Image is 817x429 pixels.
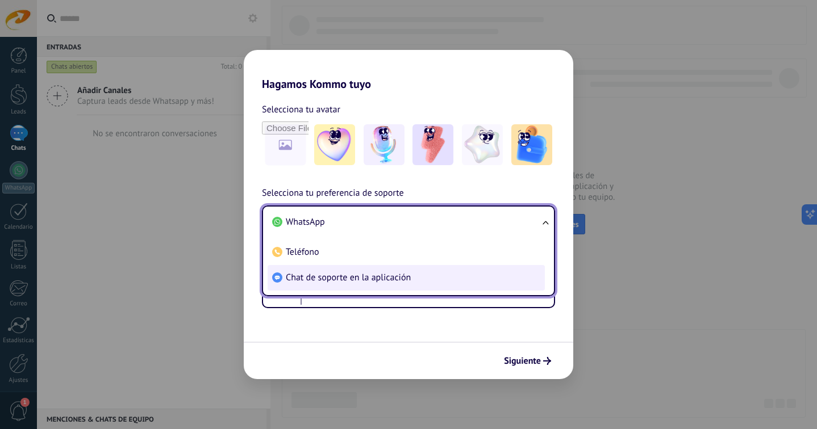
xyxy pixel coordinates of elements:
button: Siguiente [499,351,556,371]
span: Selecciona tu preferencia de soporte [262,186,404,201]
span: Siguiente [504,357,541,365]
img: -1.jpeg [314,124,355,165]
span: Selecciona tu avatar [262,102,340,117]
h2: Hagamos Kommo tuyo [244,50,573,91]
img: -4.jpeg [462,124,503,165]
img: -5.jpeg [511,124,552,165]
span: WhatsApp [286,216,325,228]
span: Chat de soporte en la aplicación [286,272,411,283]
img: -3.jpeg [412,124,453,165]
span: Teléfono [286,246,319,258]
img: -2.jpeg [364,124,405,165]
